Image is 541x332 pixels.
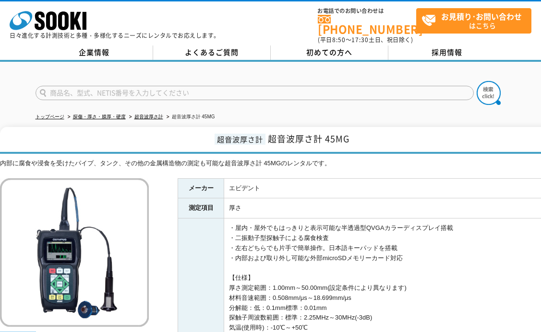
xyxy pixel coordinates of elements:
a: よくあるご質問 [153,46,271,60]
a: 初めての方へ [271,46,388,60]
span: 超音波厚さ計 45MG [268,132,349,145]
span: 17:30 [351,35,369,44]
a: トップページ [36,114,64,119]
span: お電話でのお問い合わせは [318,8,416,14]
a: 企業情報 [36,46,153,60]
span: 8:50 [332,35,346,44]
a: 採用情報 [388,46,506,60]
th: 測定項目 [178,198,224,218]
a: [PHONE_NUMBER] [318,15,416,34]
li: 超音波厚さ計 45MG [165,112,215,122]
span: はこちら [421,9,531,33]
img: btn_search.png [477,81,501,105]
span: 初めての方へ [306,47,352,57]
p: 日々進化する計測技術と多種・多様化するニーズにレンタルでお応えします。 [10,33,220,38]
span: 超音波厚さ計 [215,134,265,145]
span: (平日 ～ 土日、祝日除く) [318,35,413,44]
a: お見積り･お問い合わせはこちら [416,8,531,34]
a: 超音波厚さ計 [134,114,163,119]
th: メーカー [178,178,224,198]
strong: お見積り･お問い合わせ [441,11,522,22]
a: 探傷・厚さ・膜厚・硬度 [73,114,126,119]
input: 商品名、型式、NETIS番号を入力してください [36,86,474,100]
